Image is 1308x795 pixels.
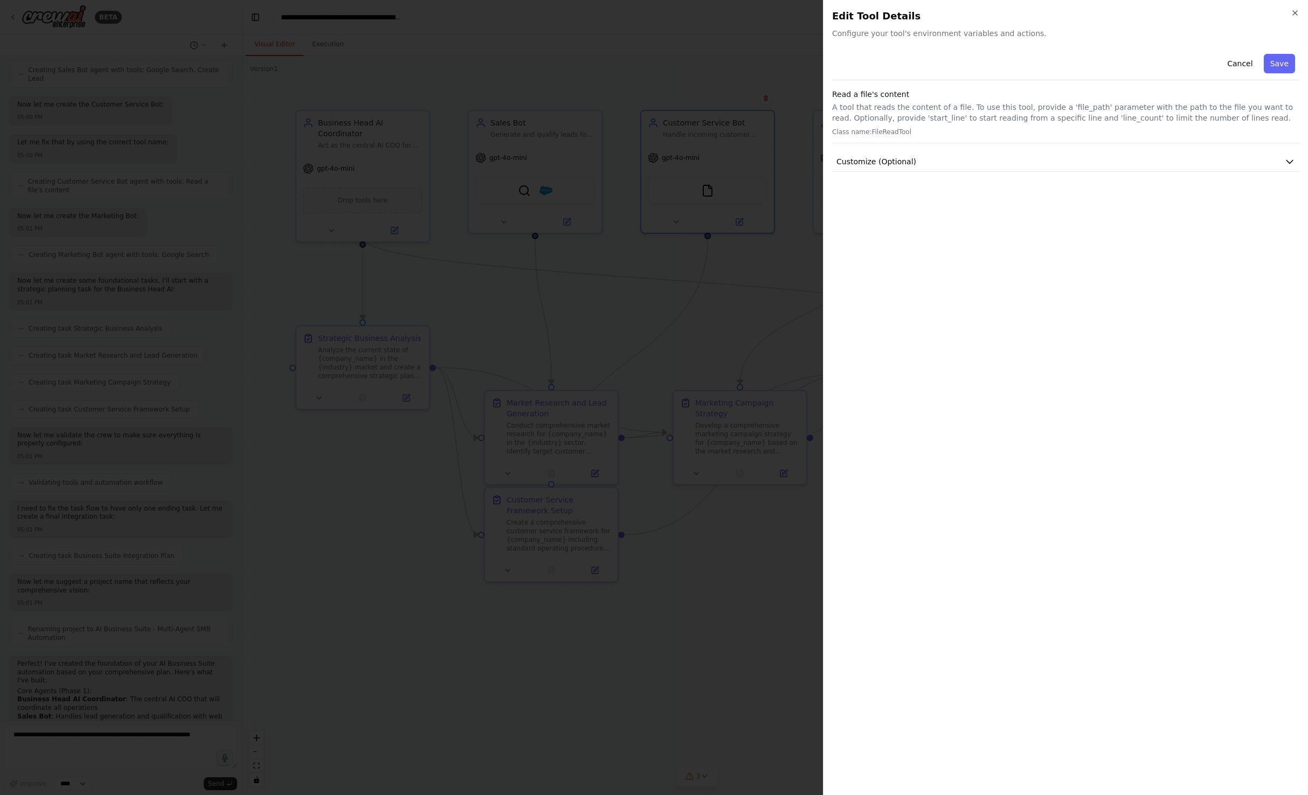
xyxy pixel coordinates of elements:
[1221,54,1259,73] button: Cancel
[832,89,1299,100] h3: Read a file's content
[1264,54,1295,73] button: Save
[832,9,1299,24] h2: Edit Tool Details
[832,28,1299,39] span: Configure your tool's environment variables and actions.
[832,152,1299,172] button: Customize (Optional)
[836,156,916,167] span: Customize (Optional)
[832,128,1299,136] p: Class name: FileReadTool
[832,102,1299,123] p: A tool that reads the content of a file. To use this tool, provide a 'file_path' parameter with t...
